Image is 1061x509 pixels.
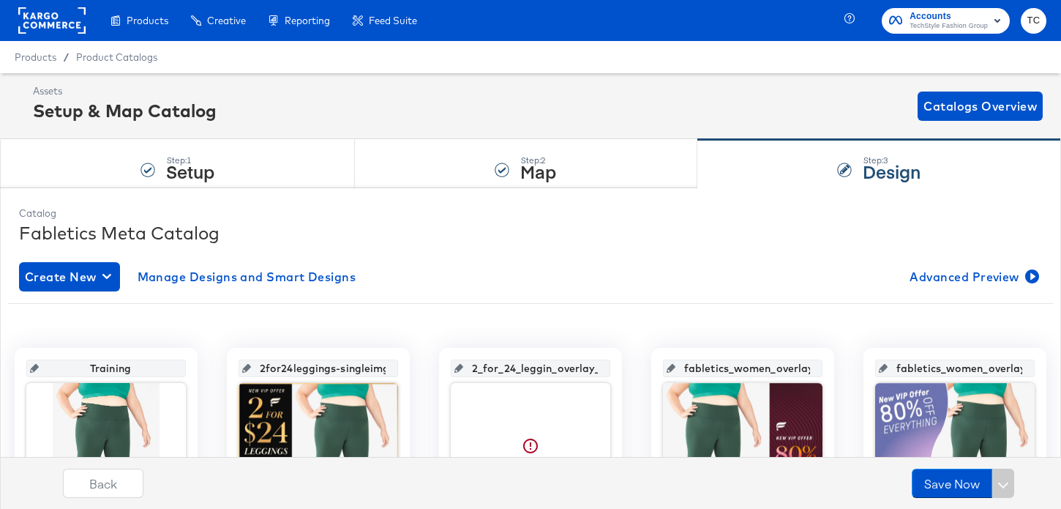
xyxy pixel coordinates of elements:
[923,96,1037,116] span: Catalogs Overview
[912,469,992,498] button: Save Now
[1021,8,1046,34] button: TC
[910,9,988,24] span: Accounts
[56,51,76,63] span: /
[25,267,114,287] span: Create New
[1027,12,1041,29] span: TC
[132,262,362,291] button: Manage Designs and Smart Designs
[520,159,556,183] strong: Map
[904,262,1042,291] button: Advanced Preview
[19,262,120,291] button: Create New
[863,159,921,183] strong: Design
[33,84,217,98] div: Assets
[207,15,246,26] span: Creative
[19,220,1042,245] div: Fabletics Meta Catalog
[76,51,157,63] a: Product Catalogs
[910,267,1036,287] span: Advanced Preview
[520,155,556,166] div: Step: 2
[369,15,417,26] span: Feed Suite
[882,8,1010,34] button: AccountsTechStyle Fashion Group
[138,267,356,287] span: Manage Designs and Smart Designs
[863,155,921,166] div: Step: 3
[166,159,214,183] strong: Setup
[127,15,168,26] span: Products
[63,469,143,498] button: Back
[918,92,1043,121] button: Catalogs Overview
[15,51,56,63] span: Products
[910,21,988,32] span: TechStyle Fashion Group
[166,155,214,166] div: Step: 1
[285,15,330,26] span: Reporting
[33,98,217,123] div: Setup & Map Catalog
[19,207,1042,220] div: Catalog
